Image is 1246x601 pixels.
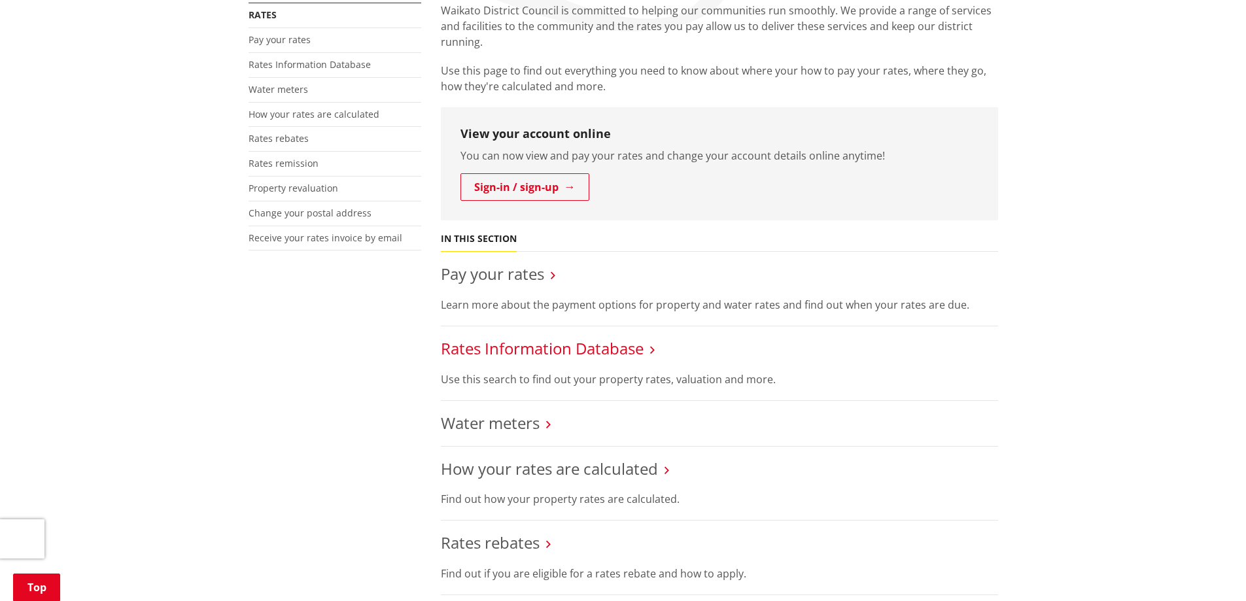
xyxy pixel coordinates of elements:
p: Use this page to find out everything you need to know about where your how to pay your rates, whe... [441,63,998,94]
a: Change your postal address [249,207,372,219]
h3: View your account online [460,127,978,141]
a: Rates remission [249,157,319,169]
p: Learn more about the payment options for property and water rates and find out when your rates ar... [441,297,998,313]
a: Rates rebates [249,132,309,145]
p: Waikato District Council is committed to helping our communities run smoothly. We provide a range... [441,3,998,50]
p: Find out if you are eligible for a rates rebate and how to apply. [441,566,998,581]
a: Receive your rates invoice by email [249,232,402,244]
a: Sign-in / sign-up [460,173,589,201]
a: Rates [249,9,277,21]
a: How your rates are calculated [441,458,658,479]
a: Water meters [249,83,308,95]
a: Rates rebates [441,532,540,553]
a: Pay your rates [249,33,311,46]
iframe: Messenger Launcher [1186,546,1233,593]
a: Rates Information Database [441,337,644,359]
h5: In this section [441,233,517,245]
a: Property revaluation [249,182,338,194]
a: Rates Information Database [249,58,371,71]
a: Water meters [441,412,540,434]
a: Pay your rates [441,263,544,284]
p: Use this search to find out your property rates, valuation and more. [441,371,998,387]
p: Find out how your property rates are calculated. [441,491,998,507]
p: You can now view and pay your rates and change your account details online anytime! [460,148,978,163]
a: How your rates are calculated [249,108,379,120]
a: Top [13,574,60,601]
